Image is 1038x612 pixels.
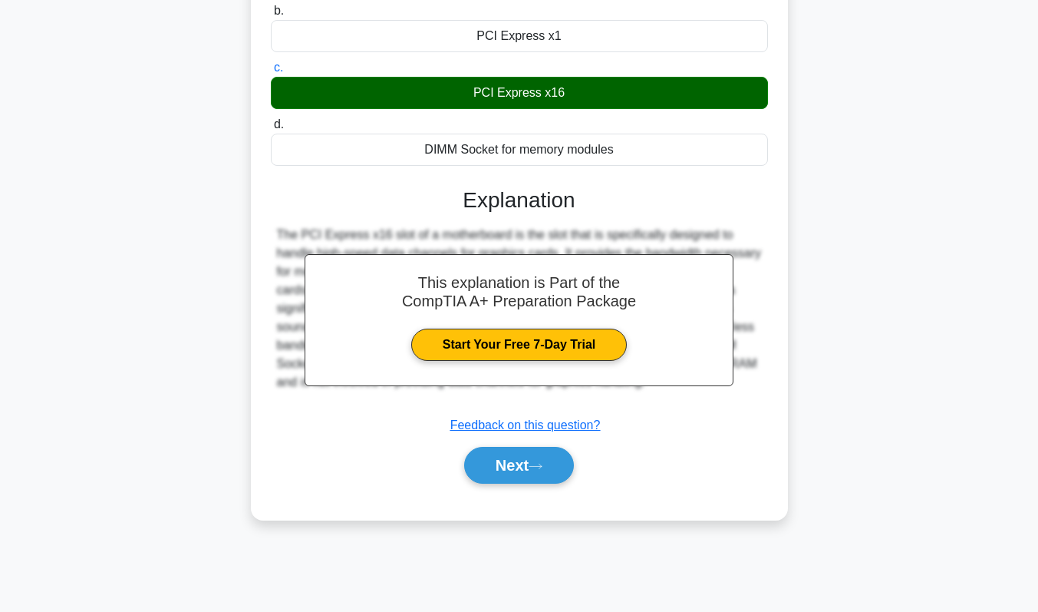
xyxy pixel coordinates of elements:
a: Feedback on this question? [450,418,601,432]
div: PCI Express x1 [271,20,768,52]
span: b. [274,4,284,17]
div: DIMM Socket for memory modules [271,134,768,166]
span: d. [274,117,284,131]
div: PCI Express x16 [271,77,768,109]
button: Next [464,447,574,484]
span: c. [274,61,283,74]
h3: Explanation [280,187,759,213]
a: Start Your Free 7-Day Trial [411,329,627,361]
div: The PCI Express x16 slot of a motherboard is the slot that is specifically designed to handle hig... [277,226,762,392]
